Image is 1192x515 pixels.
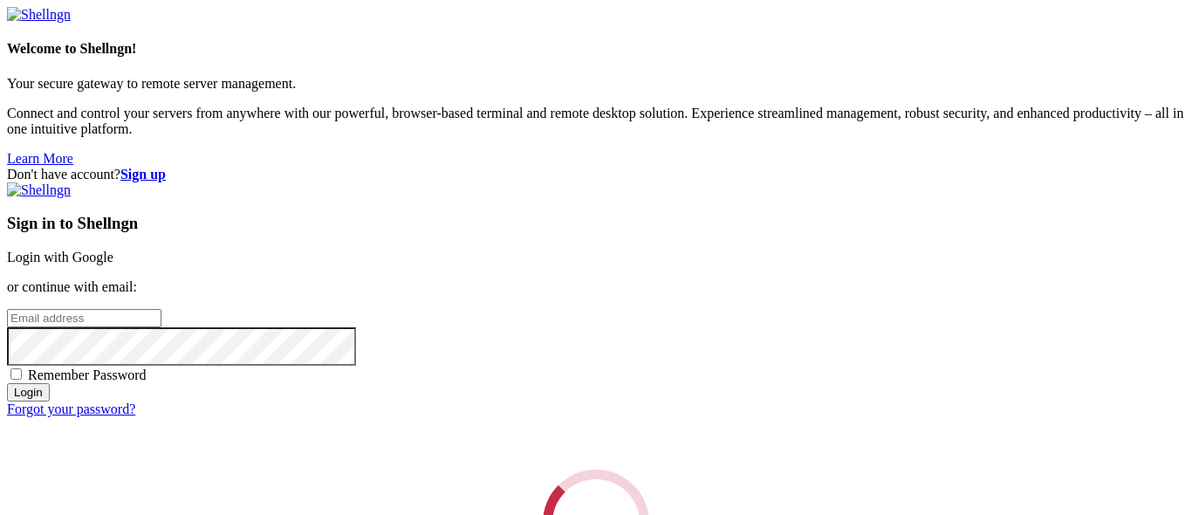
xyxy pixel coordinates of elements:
[7,151,73,166] a: Learn More
[7,250,113,264] a: Login with Google
[7,182,71,198] img: Shellngn
[7,309,161,327] input: Email address
[28,367,147,382] span: Remember Password
[7,41,1185,57] h4: Welcome to Shellngn!
[120,167,166,182] a: Sign up
[7,214,1185,233] h3: Sign in to Shellngn
[7,167,1185,182] div: Don't have account?
[7,383,50,402] input: Login
[7,76,1185,92] p: Your secure gateway to remote server management.
[7,279,1185,295] p: or continue with email:
[7,402,135,416] a: Forgot your password?
[10,368,22,380] input: Remember Password
[7,106,1185,137] p: Connect and control your servers from anywhere with our powerful, browser-based terminal and remo...
[7,7,71,23] img: Shellngn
